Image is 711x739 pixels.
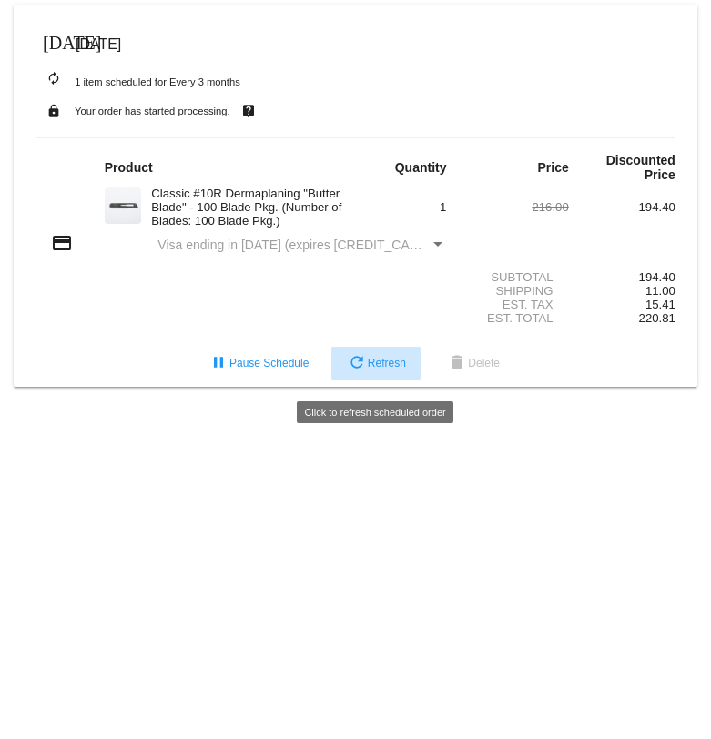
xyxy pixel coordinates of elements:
[645,298,675,311] span: 15.41
[238,99,259,123] mat-icon: live_help
[569,200,675,214] div: 194.40
[538,160,569,175] strong: Price
[462,298,569,311] div: Est. Tax
[43,30,65,52] mat-icon: [DATE]
[606,153,675,182] strong: Discounted Price
[43,99,65,123] mat-icon: lock
[157,238,446,252] mat-select: Payment Method
[331,347,421,380] button: Refresh
[51,232,73,254] mat-icon: credit_card
[208,357,309,369] span: Pause Schedule
[75,106,230,116] small: Your order has started processing.
[446,353,468,375] mat-icon: delete
[462,284,569,298] div: Shipping
[346,357,406,369] span: Refresh
[36,76,240,87] small: 1 item scheduled for Every 3 months
[569,270,675,284] div: 194.40
[462,311,569,325] div: Est. Total
[462,200,569,214] div: 216.00
[432,347,514,380] button: Delete
[395,160,447,175] strong: Quantity
[346,353,368,375] mat-icon: refresh
[105,187,141,224] img: dermaplanepro-10r-dermaplaning-blade-up-close.png
[193,347,323,380] button: Pause Schedule
[142,187,355,228] div: Classic #10R Dermaplaning "Butter Blade" - 100 Blade Pkg. (Number of Blades: 100 Blade Pkg.)
[440,200,446,214] span: 1
[446,357,500,369] span: Delete
[462,270,569,284] div: Subtotal
[157,238,474,252] span: Visa ending in [DATE] (expires [CREDIT_CARD_DATA])
[105,160,153,175] strong: Product
[645,284,675,298] span: 11.00
[639,311,675,325] span: 220.81
[208,353,229,375] mat-icon: pause
[43,68,65,90] mat-icon: autorenew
